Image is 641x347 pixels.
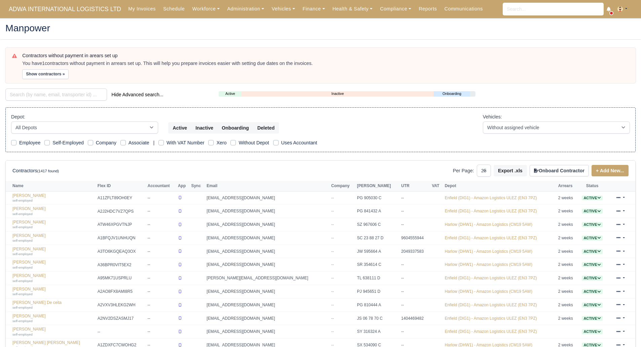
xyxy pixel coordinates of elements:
label: Without Depot [239,139,269,147]
button: Export .xls [494,165,527,176]
td: -- [146,312,176,325]
h6: Contractors [12,168,59,174]
div: Manpower [0,18,641,40]
small: self-employed [12,319,33,323]
td: [EMAIL_ADDRESS][DOMAIN_NAME] [205,298,329,312]
a: [PERSON_NAME] self-employed [12,193,94,203]
small: self-employed [12,279,33,283]
button: Onboarding [217,122,253,134]
a: Active [582,329,602,334]
strong: 1 [42,61,45,66]
span: Active [582,236,602,241]
label: Vehicles: [483,113,502,121]
td: 2 weeks [557,272,578,285]
a: Enfield (DIG1) - Amazon Logistics ULEZ (EN3 7PZ) [445,196,537,200]
a: My Invoices [124,2,159,15]
button: Show contractors » [22,69,69,79]
a: Active [582,289,602,294]
a: [PERSON_NAME] self-employed [12,273,94,283]
td: -- [399,285,430,299]
td: [EMAIL_ADDRESS][DOMAIN_NAME] [205,191,329,205]
a: Enfield (DIG1) - Amazon Logistics ULEZ (EN3 7PZ) [445,303,537,307]
span: Active [582,276,602,281]
th: Arrears [557,181,578,191]
small: self-employed [12,199,33,202]
td: ATW46XPGVTNJP [96,218,146,232]
a: [PERSON_NAME] self-employed [12,220,94,230]
label: With VAT Number [167,139,204,147]
a: Reports [415,2,440,15]
label: Company [96,139,116,147]
td: 1404469482 [399,312,430,325]
input: Search (by name, email, transporter id) ... [5,89,107,101]
td: A95MK71USPRLU [96,272,146,285]
td: -- [399,218,430,232]
a: Finance [299,2,329,15]
span: -- [331,276,334,280]
a: Enfield (DIG1) - Amazon Logistics ULEZ (EN3 7PZ) [445,236,537,240]
td: [EMAIL_ADDRESS][DOMAIN_NAME] [205,218,329,232]
td: -- [146,285,176,299]
small: self-employed [12,212,33,216]
span: -- [331,316,334,321]
a: Vehicles [268,2,299,15]
a: [PERSON_NAME] self-employed [12,287,94,297]
span: Active [582,316,602,321]
a: Harlow (DHW1) - Amazon Logistics (CM19 5AW) [445,262,532,267]
a: Active [582,222,602,227]
td: 2 weeks [557,258,578,272]
label: Per Page: [453,167,474,175]
a: Enfield (DIG1) - Amazon Logistics ULEZ (EN3 7PZ) [445,316,537,321]
div: You have contractors without payment in arrears set up. This will help you prepare invoices easie... [22,60,629,67]
td: [PERSON_NAME][EMAIL_ADDRESS][DOMAIN_NAME] [205,272,329,285]
a: Compliance [376,2,415,15]
td: -- [399,272,430,285]
button: Active [168,122,191,134]
td: A2AO8FX8AMI8R5 [96,285,146,299]
label: Xero [216,139,226,147]
a: Enfield (DIG1) - Amazon Logistics ULEZ (EN3 7PZ) [445,276,537,280]
a: Active [582,249,602,254]
a: Inactive [242,91,434,97]
td: [EMAIL_ADDRESS][DOMAIN_NAME] [205,325,329,339]
a: Workforce [188,2,223,15]
td: A2VXV3HLEKG2WH [96,298,146,312]
label: Depot: [11,113,25,121]
td: PG 810444 A [355,298,399,312]
span: -- [331,236,334,240]
iframe: Chat Widget [607,315,641,347]
th: Name [6,181,96,191]
span: Active [582,303,602,308]
a: Schedule [159,2,188,15]
td: A36BPR0VIT5EX2 [96,258,146,272]
td: 2 weeks [557,298,578,312]
td: -- [146,272,176,285]
div: + Add New... [589,165,629,176]
td: -- [399,258,430,272]
small: self-employed [12,252,33,256]
a: + Add New... [592,165,629,176]
a: Health & Safety [329,2,377,15]
a: Enfield (DIG1) - Amazon Logistics ULEZ (EN3 7PZ) [445,209,537,213]
label: Uses Accountant [281,139,317,147]
small: self-employed [12,266,33,269]
td: PG 841432 A [355,205,399,218]
td: [EMAIL_ADDRESS][DOMAIN_NAME] [205,285,329,299]
small: self-employed [12,333,33,336]
td: A2J2HDC7VZ7QPS [96,205,146,218]
a: ADWA INTERNATIONAL LOGISTICS LTD [5,3,124,16]
td: [EMAIL_ADDRESS][DOMAIN_NAME] [205,258,329,272]
small: self-employed [12,292,33,296]
td: 2 weeks [557,231,578,245]
td: -- [146,231,176,245]
td: A3TO6KGQEAQ3OX [96,245,146,258]
button: Inactive [191,122,218,134]
span: | [153,140,154,145]
td: -- [146,245,176,258]
td: -- [399,298,430,312]
button: Hide Advanced search... [107,89,168,100]
small: self-employed [12,225,33,229]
